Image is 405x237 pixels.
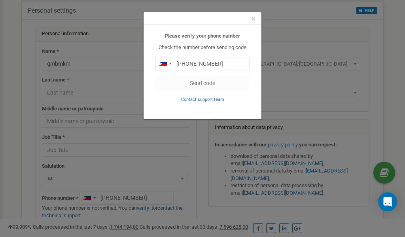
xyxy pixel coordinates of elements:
[251,14,255,23] span: ×
[165,33,240,39] b: Please verify your phone number
[155,76,250,90] button: Send code
[378,192,397,211] div: Open Intercom Messenger
[251,15,255,23] button: Close
[155,44,250,51] p: Check the number before sending code
[181,96,224,102] a: Contact support team
[155,57,250,70] input: 0905 123 4567
[156,57,174,70] div: Telephone country code
[181,97,224,102] small: Contact support team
